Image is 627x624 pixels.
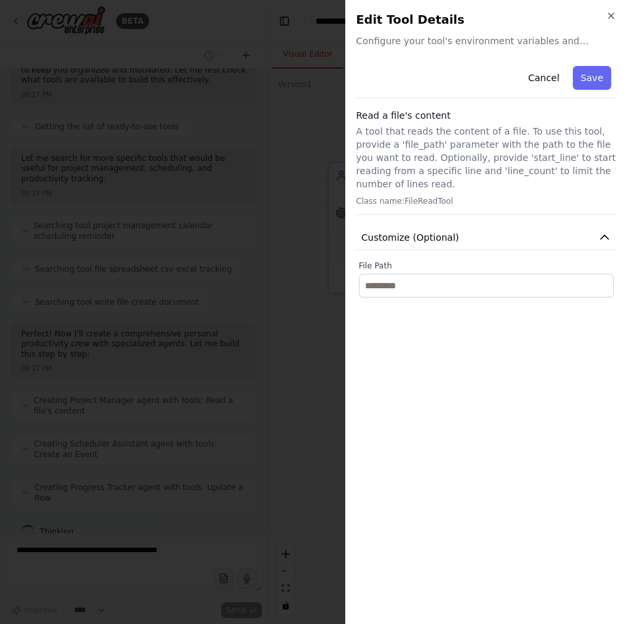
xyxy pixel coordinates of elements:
p: Class name: FileReadTool [356,196,617,206]
button: Customize (Optional) [356,226,617,250]
h2: Edit Tool Details [356,11,617,29]
button: Save [573,66,611,90]
p: A tool that reads the content of a file. To use this tool, provide a 'file_path' parameter with t... [356,125,617,191]
button: Cancel [520,66,567,90]
span: Configure your tool's environment variables and actions. [356,34,617,47]
span: Customize (Optional) [362,231,459,244]
label: File Path [359,261,614,271]
h3: Read a file's content [356,109,617,122]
